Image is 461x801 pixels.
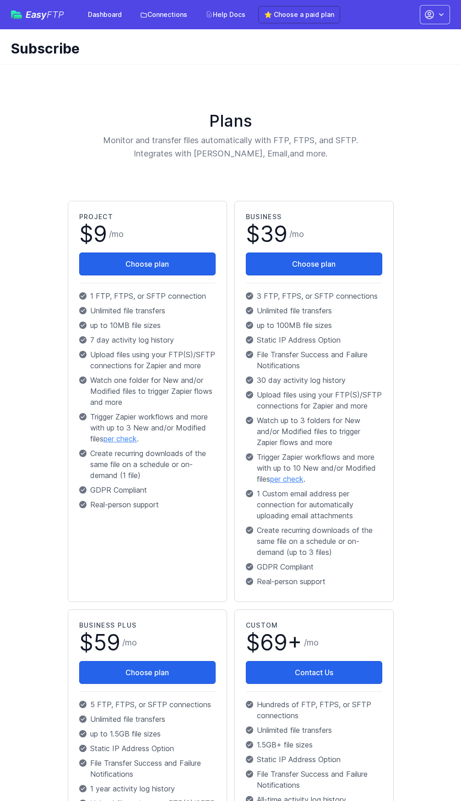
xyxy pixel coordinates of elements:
[11,40,443,57] h1: Subscribe
[258,6,340,23] a: ⭐ Choose a paid plan
[246,699,382,721] p: Hundreds of FTP, FTPS, or SFTP connections
[79,758,216,779] p: File Transfer Success and Failure Notifications
[79,632,120,654] span: $
[79,499,216,510] p: Real-person support
[125,638,137,647] span: mo
[246,212,382,221] h2: Business
[246,661,382,684] a: Contact Us
[304,636,319,649] span: /
[109,228,124,241] span: /
[246,754,382,765] p: Static IP Address Option
[79,320,216,331] p: up to 10MB file sizes
[93,629,120,656] span: 59
[26,10,64,19] span: Easy
[246,632,302,654] span: $
[246,488,382,521] p: 1 Custom email address per connection for automatically uploading email attachments
[79,714,216,725] p: Unlimited file transfers
[79,783,216,794] p: 1 year activity log history
[79,743,216,754] p: Static IP Address Option
[246,621,382,630] h2: Custom
[246,320,382,331] p: up to 100MB file sizes
[103,134,358,161] p: Monitor and transfer files automatically with FTP, FTPS, and SFTP. Integrates with [PERSON_NAME],...
[260,220,287,247] span: 39
[307,638,319,647] span: mo
[47,9,64,20] span: FTP
[270,474,304,484] a: per check
[289,228,304,241] span: /
[11,11,22,19] img: easyftp_logo.png
[79,305,216,316] p: Unlimited file transfers
[246,223,287,245] span: $
[246,525,382,558] p: Create recurring downloads of the same file on a schedule or on-demand (up to 3 files)
[246,389,382,411] p: Upload files using your FTP(S)/SFTP connections for Zapier and more
[79,699,216,710] p: 5 FTP, FTPS, or SFTP connections
[246,305,382,316] p: Unlimited file transfers
[82,6,127,23] a: Dashboard
[93,220,107,247] span: 9
[246,561,382,572] p: GDPR Compliant
[79,212,216,221] h2: Project
[11,10,64,19] a: EasyFTP
[79,484,216,495] p: GDPR Compliant
[246,349,382,371] p: File Transfer Success and Failure Notifications
[260,629,302,656] span: 69+
[246,290,382,301] p: 3 FTP, FTPS, or SFTP connections
[79,621,216,630] h2: Business Plus
[246,253,382,275] button: Choose plan
[79,334,216,345] p: 7 day activity log history
[246,415,382,448] p: Watch up to 3 folders for New and/or Modified files to trigger Zapier flows and more
[79,290,216,301] p: 1 FTP, FTPS, or SFTP connection
[79,253,216,275] button: Choose plan
[79,448,216,481] p: Create recurring downloads of the same file on a schedule or on-demand (1 file)
[122,636,137,649] span: /
[79,223,107,245] span: $
[79,728,216,739] p: up to 1.5GB file sizes
[135,6,193,23] a: Connections
[79,349,216,371] p: Upload files using your FTP(S)/SFTP connections for Zapier and more
[246,334,382,345] p: Static IP Address Option
[79,375,216,408] p: Watch one folder for New and/or Modified files to trigger Zapier flows and more
[112,229,124,239] span: mo
[103,434,137,443] a: per check
[292,229,304,239] span: mo
[257,452,382,484] span: Trigger Zapier workflows and more with up to 10 New and/or Modified files .
[64,112,397,130] h1: Plans
[90,411,216,444] span: Trigger Zapier workflows and more with up to 3 New and/or Modified files .
[246,739,382,750] p: 1.5GB+ file sizes
[246,769,382,790] p: File Transfer Success and Failure Notifications
[246,576,382,587] p: Real-person support
[200,6,251,23] a: Help Docs
[246,375,382,386] p: 30 day activity log history
[246,725,382,736] p: Unlimited file transfers
[79,661,216,684] button: Choose plan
